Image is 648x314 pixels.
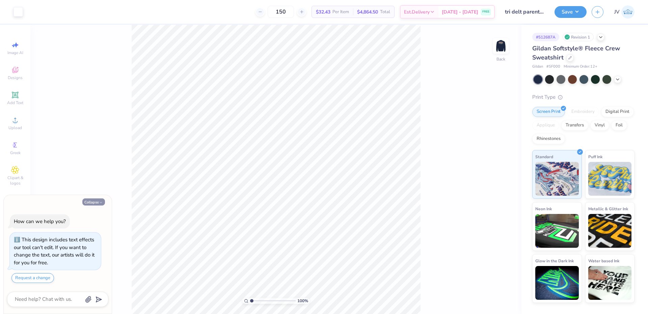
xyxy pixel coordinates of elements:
[588,205,628,212] span: Metallic & Glitter Ink
[564,64,597,70] span: Minimum Order: 12 +
[535,257,574,264] span: Glow in the Dark Ink
[14,236,94,266] div: This design includes text effects our tool can't edit. If you want to change the text, our artist...
[297,298,308,304] span: 100 %
[614,8,620,16] span: JV
[316,8,330,16] span: $32.43
[535,205,552,212] span: Neon Ink
[546,64,560,70] span: # SF000
[535,153,553,160] span: Standard
[10,150,21,155] span: Greek
[532,107,565,117] div: Screen Print
[494,39,508,53] img: Back
[588,162,632,196] img: Puff Ink
[532,44,620,62] span: Gildan Softstyle® Fleece Crew Sweatshirt
[14,218,66,225] div: How can we help you?
[611,120,627,130] div: Foil
[588,214,632,248] img: Metallic & Glitter Ink
[614,5,634,19] a: JV
[332,8,349,16] span: Per Item
[567,107,599,117] div: Embroidery
[8,125,22,130] span: Upload
[8,75,23,80] span: Designs
[563,33,594,41] div: Revision 1
[590,120,609,130] div: Vinyl
[601,107,634,117] div: Digital Print
[555,6,587,18] button: Save
[532,64,543,70] span: Gildan
[532,120,559,130] div: Applique
[7,100,23,105] span: Add Text
[535,266,579,300] img: Glow in the Dark Ink
[357,8,378,16] span: $4,864.50
[532,93,634,101] div: Print Type
[7,50,23,55] span: Image AI
[532,33,559,41] div: # 512687A
[621,5,634,19] img: Jo Vincent
[496,56,505,62] div: Back
[588,257,619,264] span: Water based Ink
[380,8,390,16] span: Total
[535,214,579,248] img: Neon Ink
[588,266,632,300] img: Water based Ink
[442,8,478,16] span: [DATE] - [DATE]
[500,5,549,19] input: Untitled Design
[482,9,489,14] span: FREE
[535,162,579,196] img: Standard
[11,273,54,283] button: Request a change
[532,134,565,144] div: Rhinestones
[588,153,602,160] span: Puff Ink
[82,198,105,206] button: Collapse
[561,120,588,130] div: Transfers
[404,8,430,16] span: Est. Delivery
[3,175,27,186] span: Clipart & logos
[268,6,294,18] input: – –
